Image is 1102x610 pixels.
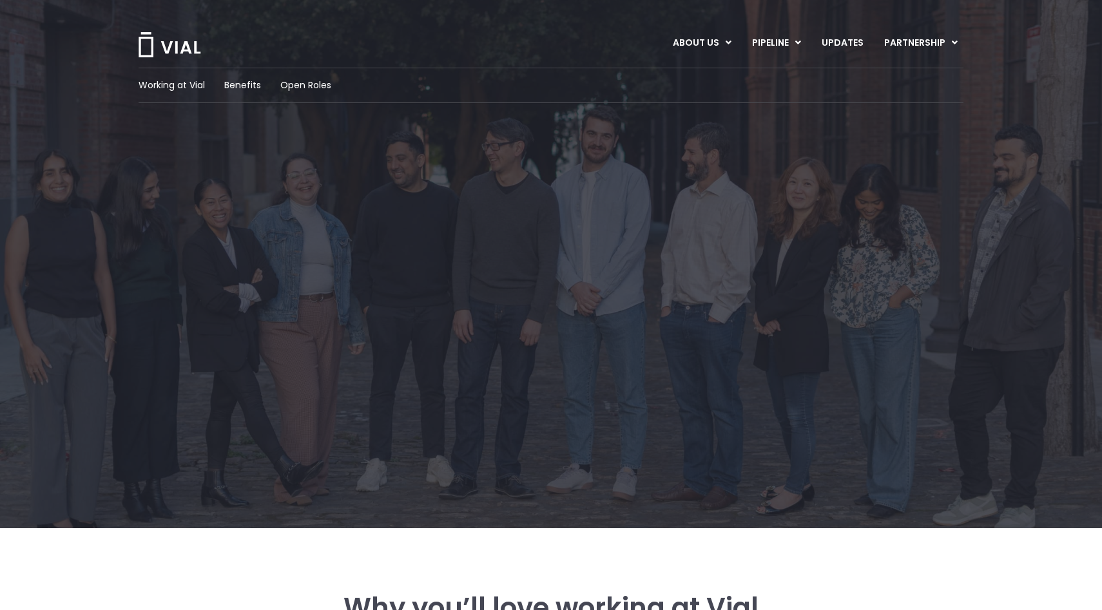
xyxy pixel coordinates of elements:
a: UPDATES [811,32,873,54]
a: Working at Vial [139,79,205,92]
a: Benefits [224,79,261,92]
a: PARTNERSHIPMenu Toggle [874,32,968,54]
a: PIPELINEMenu Toggle [742,32,811,54]
a: ABOUT USMenu Toggle [662,32,741,54]
a: Open Roles [280,79,331,92]
img: Vial Logo [137,32,202,57]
